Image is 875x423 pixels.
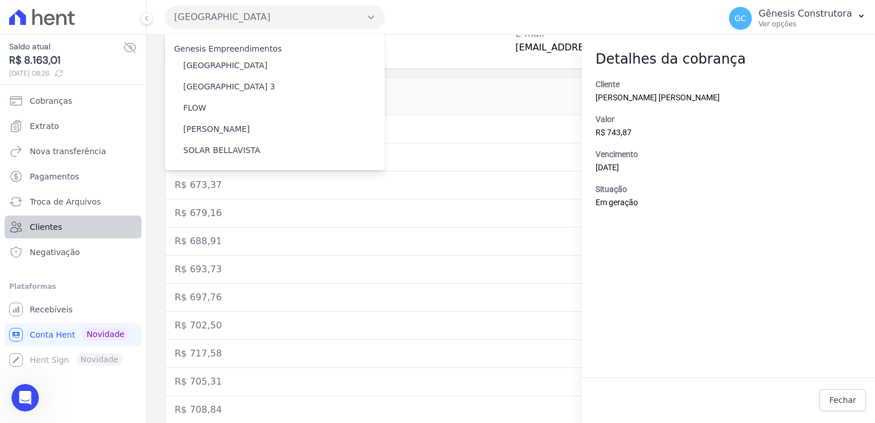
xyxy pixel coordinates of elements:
label: SOLAR BELLAVISTA [183,144,260,156]
p: Ver opções [759,19,852,29]
td: R$ 688,91 [165,228,626,256]
a: Nova transferência [5,140,141,163]
span: Negativação [30,246,80,258]
a: Pagamentos [5,165,141,188]
a: Clientes [5,216,141,238]
button: GC Gênesis Construtora Ver opções [720,2,875,34]
div: [EMAIL_ADDRESS][DOMAIN_NAME] [515,41,843,54]
div: Plataformas [9,280,137,293]
label: Situação [596,183,861,195]
span: R$ 8.163,01 [9,53,123,68]
span: R$ 743,87 [596,128,632,137]
td: R$ 673,37 [165,171,626,199]
h2: Detalhes da cobrança [596,49,861,69]
span: [DATE] [596,163,619,172]
span: Nova transferência [30,146,106,157]
a: Troca de Arquivos [5,190,141,213]
iframe: Intercom live chat [11,384,39,412]
nav: Sidebar [9,89,137,371]
label: Valor [596,113,861,126]
label: Cliente [596,79,861,91]
span: Fechar [829,394,856,406]
span: GC [734,14,746,22]
a: Conta Hent Novidade [5,323,141,346]
span: Extrato [30,120,59,132]
span: Clientes [30,221,62,233]
span: [DATE] 08:26 [9,68,123,79]
span: Recebíveis [30,304,73,315]
label: [PERSON_NAME] [183,123,250,135]
td: R$ 679,16 [165,199,626,228]
p: Gênesis Construtora [759,8,852,19]
span: [PERSON_NAME] [PERSON_NAME] [596,93,720,102]
span: Cobranças [30,95,72,107]
td: R$ 702,50 [165,312,626,340]
a: Cobranças [5,89,141,112]
td: R$ 683,99 [165,143,626,171]
span: Em geração [596,198,638,207]
label: [GEOGRAPHIC_DATA] 3 [183,81,275,93]
label: Vencimento [596,148,861,160]
span: Pagamentos [30,171,79,182]
td: R$ 697,76 [165,284,626,312]
td: R$ 669,89 [165,115,626,143]
td: R$ 693,73 [165,256,626,284]
a: Negativação [5,241,141,264]
button: [GEOGRAPHIC_DATA] [165,6,385,29]
span: Troca de Arquivos [30,196,101,207]
th: Valor da cobrança [165,78,626,115]
a: Extrato [5,115,141,138]
span: Novidade [82,328,129,340]
span: Saldo atual [9,41,123,53]
label: [GEOGRAPHIC_DATA] [183,60,267,72]
td: R$ 705,31 [165,368,626,396]
label: FLOW [183,102,206,114]
label: Genesis Empreendimentos [174,44,282,53]
span: Conta Hent [30,329,75,340]
a: Recebíveis [5,298,141,321]
td: R$ 717,58 [165,340,626,368]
